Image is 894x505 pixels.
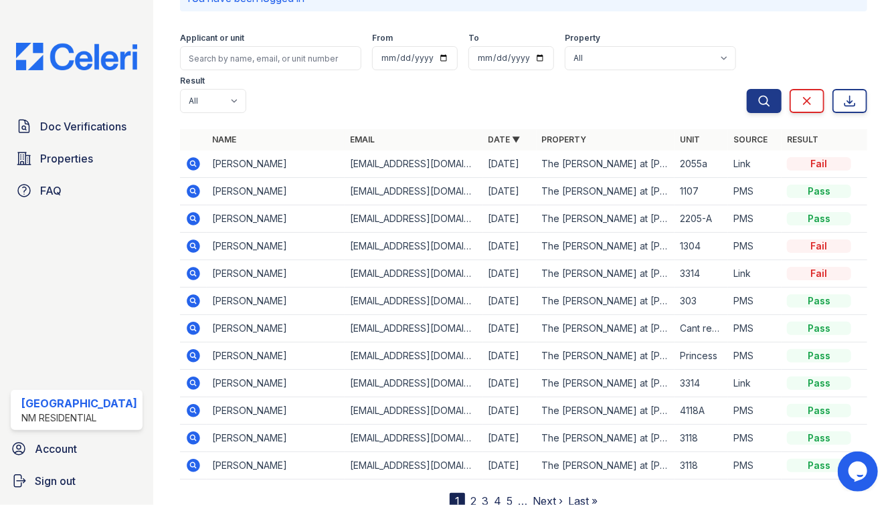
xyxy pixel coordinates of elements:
label: Property [565,33,600,43]
td: Princess [675,342,728,370]
span: Properties [40,150,93,167]
a: Account [5,435,148,462]
td: [DATE] [483,370,537,397]
td: 1107 [675,178,728,205]
td: Link [728,370,782,397]
td: Link [728,260,782,288]
td: The [PERSON_NAME] at [PERSON_NAME][GEOGRAPHIC_DATA] [537,397,675,425]
img: CE_Logo_Blue-a8612792a0a2168367f1c8372b55b34899dd931a85d93a1a3d3e32e68fde9ad4.png [5,43,148,70]
span: Doc Verifications [40,118,126,134]
td: PMS [728,425,782,452]
td: PMS [728,288,782,315]
td: 303 [675,288,728,315]
div: Pass [787,459,851,472]
td: [PERSON_NAME] [207,288,345,315]
td: 3314 [675,370,728,397]
td: [DATE] [483,425,537,452]
label: Applicant or unit [180,33,244,43]
td: [PERSON_NAME] [207,150,345,178]
div: Pass [787,431,851,445]
div: [GEOGRAPHIC_DATA] [21,395,137,411]
td: The [PERSON_NAME] at [PERSON_NAME][GEOGRAPHIC_DATA] [537,370,675,397]
td: [DATE] [483,315,537,342]
td: The [PERSON_NAME] at [PERSON_NAME][GEOGRAPHIC_DATA] [537,260,675,288]
td: PMS [728,233,782,260]
td: The [PERSON_NAME] at [PERSON_NAME][GEOGRAPHIC_DATA] [537,288,675,315]
td: [PERSON_NAME] [207,342,345,370]
td: [EMAIL_ADDRESS][DOMAIN_NAME] [345,370,482,397]
td: [EMAIL_ADDRESS][DOMAIN_NAME] [345,397,482,425]
td: [EMAIL_ADDRESS][DOMAIN_NAME] [345,233,482,260]
td: [DATE] [483,205,537,233]
td: PMS [728,178,782,205]
td: [EMAIL_ADDRESS][DOMAIN_NAME] [345,205,482,233]
td: The [PERSON_NAME] at [PERSON_NAME][GEOGRAPHIC_DATA] [537,315,675,342]
td: 4118A [675,397,728,425]
td: [PERSON_NAME] [207,260,345,288]
td: 3118 [675,425,728,452]
button: Sign out [5,468,148,494]
td: PMS [728,315,782,342]
div: Fail [787,267,851,280]
td: [PERSON_NAME] [207,452,345,480]
td: PMS [728,397,782,425]
a: Properties [11,145,143,172]
span: Sign out [35,473,76,489]
td: [DATE] [483,150,537,178]
td: 2055a [675,150,728,178]
td: [PERSON_NAME] [207,178,345,205]
td: The [PERSON_NAME] at [PERSON_NAME][GEOGRAPHIC_DATA] [537,178,675,205]
div: NM Residential [21,411,137,425]
td: [DATE] [483,342,537,370]
td: The [PERSON_NAME] at [PERSON_NAME][GEOGRAPHIC_DATA] [537,425,675,452]
td: [EMAIL_ADDRESS][DOMAIN_NAME] [345,260,482,288]
a: Result [787,134,818,144]
td: [PERSON_NAME] [207,370,345,397]
div: Pass [787,322,851,335]
td: The [PERSON_NAME] at [PERSON_NAME][GEOGRAPHIC_DATA] [537,233,675,260]
td: 3314 [675,260,728,288]
td: [DATE] [483,288,537,315]
td: PMS [728,452,782,480]
label: To [468,33,479,43]
a: Unit [680,134,700,144]
div: Fail [787,157,851,171]
iframe: chat widget [838,451,881,492]
td: 3118 [675,452,728,480]
td: [PERSON_NAME] [207,397,345,425]
div: Pass [787,212,851,225]
td: PMS [728,342,782,370]
div: Pass [787,377,851,390]
td: [DATE] [483,178,537,205]
td: The [PERSON_NAME] at [PERSON_NAME][GEOGRAPHIC_DATA] [537,342,675,370]
td: Cant remember [675,315,728,342]
td: [EMAIL_ADDRESS][DOMAIN_NAME] [345,425,482,452]
a: Source [733,134,768,144]
a: FAQ [11,177,143,204]
td: 2205-A [675,205,728,233]
a: Name [212,134,236,144]
td: Link [728,150,782,178]
td: PMS [728,205,782,233]
td: [EMAIL_ADDRESS][DOMAIN_NAME] [345,150,482,178]
td: [PERSON_NAME] [207,233,345,260]
td: [PERSON_NAME] [207,425,345,452]
span: FAQ [40,183,62,199]
td: [PERSON_NAME] [207,205,345,233]
td: [EMAIL_ADDRESS][DOMAIN_NAME] [345,315,482,342]
td: [DATE] [483,233,537,260]
td: [EMAIL_ADDRESS][DOMAIN_NAME] [345,452,482,480]
td: The [PERSON_NAME] at [PERSON_NAME][GEOGRAPHIC_DATA] [537,205,675,233]
td: 1304 [675,233,728,260]
td: [PERSON_NAME] [207,315,345,342]
td: [DATE] [483,260,537,288]
div: Pass [787,185,851,198]
td: [EMAIL_ADDRESS][DOMAIN_NAME] [345,342,482,370]
label: Result [180,76,205,86]
a: Date ▼ [488,134,521,144]
div: Fail [787,239,851,253]
td: The [PERSON_NAME] at [PERSON_NAME][GEOGRAPHIC_DATA] [537,452,675,480]
a: Property [542,134,587,144]
div: Pass [787,294,851,308]
a: Doc Verifications [11,113,143,140]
